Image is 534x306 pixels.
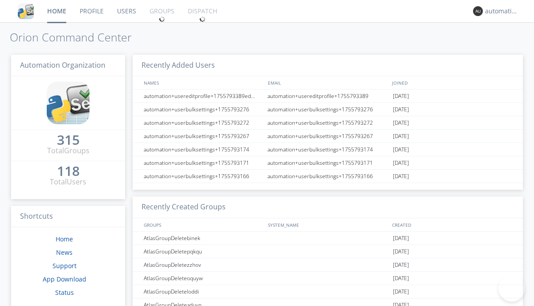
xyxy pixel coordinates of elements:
[265,130,391,143] div: automation+userbulksettings+1755793267
[142,143,265,156] div: automation+userbulksettings+1755793174
[390,76,514,89] div: JOINED
[265,116,391,129] div: automation+userbulksettings+1755793272
[142,90,265,102] div: automation+usereditprofile+1755793389editedautomation+usereditprofile+1755793389
[393,272,409,285] span: [DATE]
[133,272,523,285] a: AtlasGroupDeleteoquyw[DATE]
[18,3,34,19] img: cddb5a64eb264b2086981ab96f4c1ba7
[265,156,391,169] div: automation+userbulksettings+1755793171
[53,261,77,270] a: Support
[390,218,514,231] div: CREATED
[142,218,263,231] div: GROUPS
[393,285,409,298] span: [DATE]
[47,146,89,156] div: Total Groups
[142,258,265,271] div: AtlasGroupDeletezzhov
[133,143,523,156] a: automation+userbulksettings+1755793174automation+userbulksettings+1755793174[DATE]
[266,218,390,231] div: SYSTEM_NAME
[142,156,265,169] div: automation+userbulksettings+1755793171
[142,285,265,298] div: AtlasGroupDeleteloddi
[133,170,523,183] a: automation+userbulksettings+1755793166automation+userbulksettings+1755793166[DATE]
[142,245,265,258] div: AtlasGroupDeletepqkqu
[142,272,265,285] div: AtlasGroupDeleteoquyw
[393,170,409,183] span: [DATE]
[142,232,265,245] div: AtlasGroupDeletebinek
[133,90,523,103] a: automation+usereditprofile+1755793389editedautomation+usereditprofile+1755793389automation+usered...
[43,275,86,283] a: App Download
[57,135,80,146] a: 315
[133,285,523,298] a: AtlasGroupDeleteloddi[DATE]
[393,258,409,272] span: [DATE]
[393,232,409,245] span: [DATE]
[142,76,263,89] div: NAMES
[133,116,523,130] a: automation+userbulksettings+1755793272automation+userbulksettings+1755793272[DATE]
[159,16,165,22] img: spin.svg
[20,60,105,70] span: Automation Organization
[133,130,523,143] a: automation+userbulksettings+1755793267automation+userbulksettings+1755793267[DATE]
[473,6,483,16] img: 373638.png
[57,167,80,175] div: 118
[133,245,523,258] a: AtlasGroupDeletepqkqu[DATE]
[199,16,206,22] img: spin.svg
[265,90,391,102] div: automation+usereditprofile+1755793389
[498,275,525,302] iframe: Toggle Customer Support
[56,235,73,243] a: Home
[133,55,523,77] h3: Recently Added Users
[485,7,518,16] div: automation+atlas0018
[142,170,265,183] div: automation+userbulksettings+1755793166
[55,288,74,297] a: Status
[266,76,390,89] div: EMAIL
[47,82,89,124] img: cddb5a64eb264b2086981ab96f4c1ba7
[393,245,409,258] span: [DATE]
[393,130,409,143] span: [DATE]
[265,143,391,156] div: automation+userbulksettings+1755793174
[393,143,409,156] span: [DATE]
[133,103,523,116] a: automation+userbulksettings+1755793276automation+userbulksettings+1755793276[DATE]
[393,103,409,116] span: [DATE]
[142,116,265,129] div: automation+userbulksettings+1755793272
[133,258,523,272] a: AtlasGroupDeletezzhov[DATE]
[142,130,265,143] div: automation+userbulksettings+1755793267
[265,170,391,183] div: automation+userbulksettings+1755793166
[393,156,409,170] span: [DATE]
[56,248,73,257] a: News
[133,156,523,170] a: automation+userbulksettings+1755793171automation+userbulksettings+1755793171[DATE]
[393,90,409,103] span: [DATE]
[11,206,125,228] h3: Shortcuts
[57,135,80,144] div: 315
[142,103,265,116] div: automation+userbulksettings+1755793276
[265,103,391,116] div: automation+userbulksettings+1755793276
[393,116,409,130] span: [DATE]
[57,167,80,177] a: 118
[133,232,523,245] a: AtlasGroupDeletebinek[DATE]
[133,196,523,218] h3: Recently Created Groups
[50,177,86,187] div: Total Users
